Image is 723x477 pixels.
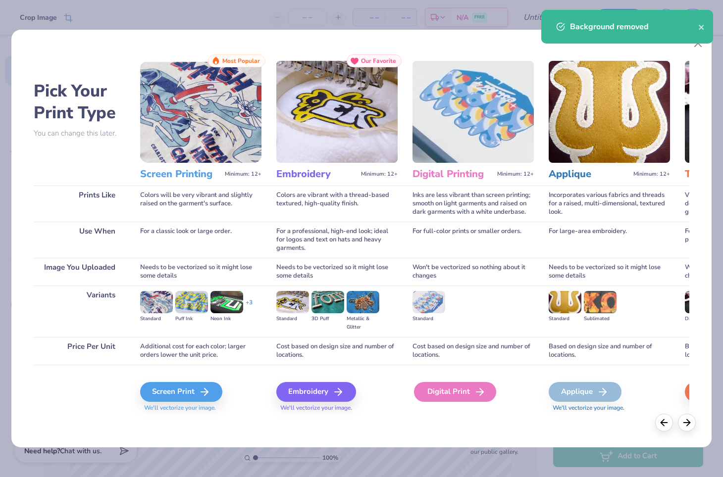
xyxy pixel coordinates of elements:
div: Cost based on design size and number of locations. [276,337,398,365]
button: close [698,21,705,33]
div: For a professional, high-end look; ideal for logos and text on hats and heavy garments. [276,222,398,258]
div: Colors will be very vibrant and slightly raised on the garment's surface. [140,186,261,222]
span: Minimum: 12+ [225,171,261,178]
span: We'll vectorize your image. [140,404,261,412]
span: We'll vectorize your image. [549,404,670,412]
span: Minimum: 12+ [497,171,534,178]
img: Sublimated [584,291,617,313]
div: Use When [34,222,125,258]
img: Applique [549,61,670,163]
div: Screen Print [140,382,222,402]
div: Embroidery [276,382,356,402]
h2: Pick Your Print Type [34,80,125,124]
div: Prints Like [34,186,125,222]
div: Background removed [570,21,698,33]
h3: Applique [549,168,629,181]
div: Needs to be vectorized so it might lose some details [140,258,261,286]
span: We'll vectorize your image. [276,404,398,412]
div: For full-color prints or smaller orders. [413,222,534,258]
div: Additional cost for each color; larger orders lower the unit price. [140,337,261,365]
img: Puff Ink [175,291,208,313]
div: Metallic & Glitter [347,315,379,332]
img: Direct-to-film [685,291,718,313]
div: Incorporates various fabrics and threads for a raised, multi-dimensional, textured look. [549,186,670,222]
h3: Embroidery [276,168,357,181]
div: Standard [549,315,581,323]
img: 3D Puff [311,291,344,313]
div: Direct-to-film [685,315,718,323]
div: Variants [34,286,125,336]
div: Sublimated [584,315,617,323]
div: Neon Ink [210,315,243,323]
img: Metallic & Glitter [347,291,379,313]
div: For large-area embroidery. [549,222,670,258]
div: Based on design size and number of locations. [549,337,670,365]
h3: Digital Printing [413,168,493,181]
div: Standard [276,315,309,323]
div: Won't be vectorized so nothing about it changes [413,258,534,286]
div: Price Per Unit [34,337,125,365]
div: Inks are less vibrant than screen printing; smooth on light garments and raised on dark garments ... [413,186,534,222]
img: Screen Printing [140,61,261,163]
p: You can change this later. [34,129,125,138]
div: Standard [413,315,445,323]
img: Standard [549,291,581,313]
h3: Screen Printing [140,168,221,181]
span: Our Favorite [361,57,396,64]
img: Embroidery [276,61,398,163]
div: Digital Print [414,382,496,402]
img: Standard [140,291,173,313]
span: Most Popular [222,57,260,64]
div: For a classic look or large order. [140,222,261,258]
div: 3D Puff [311,315,344,323]
div: Standard [140,315,173,323]
div: Needs to be vectorized so it might lose some details [549,258,670,286]
img: Digital Printing [413,61,534,163]
img: Standard [413,291,445,313]
img: Neon Ink [210,291,243,313]
div: Cost based on design size and number of locations. [413,337,534,365]
div: + 3 [246,298,253,315]
div: Colors are vibrant with a thread-based textured, high-quality finish. [276,186,398,222]
span: Minimum: 12+ [633,171,670,178]
span: Minimum: 12+ [361,171,398,178]
div: Image You Uploaded [34,258,125,286]
div: Needs to be vectorized so it might lose some details [276,258,398,286]
img: Standard [276,291,309,313]
div: Applique [549,382,621,402]
div: Puff Ink [175,315,208,323]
